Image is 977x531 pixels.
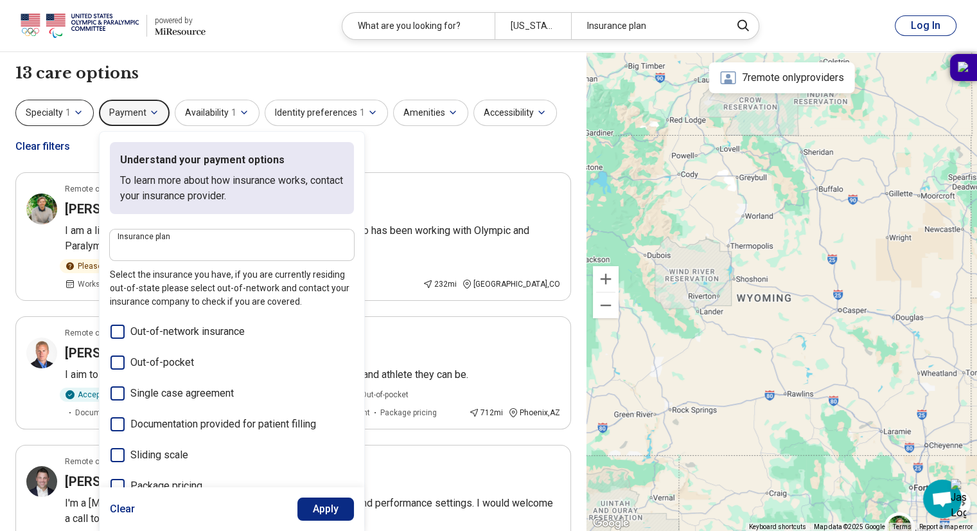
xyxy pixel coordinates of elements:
[342,13,495,39] div: What are you looking for?
[473,100,557,126] button: Accessibility
[297,498,355,521] button: Apply
[65,200,166,218] h3: [PERSON_NAME]
[130,478,202,494] span: Package pricing
[709,62,854,93] div: 7 remote only providers
[21,10,206,41] a: USOPCpowered by
[65,327,137,339] p: Remote or In-person
[65,183,137,195] p: Remote or In-person
[508,407,560,419] div: Phoenix , AZ
[923,480,962,518] div: Open chat
[21,10,139,41] img: USOPC
[265,100,388,126] button: Identity preferences1
[65,367,560,382] p: I aim to serve athletes of all identities to become the best person and athlete they can be.
[393,100,468,126] button: Amenities
[361,389,409,401] span: Out-of-pocket
[130,324,245,339] span: Out-of-network insurance
[60,259,136,273] div: Please inquire
[895,15,956,36] button: Log In
[893,523,911,530] a: Terms (opens in new tab)
[110,268,354,309] p: Select the insurance you have, if you are currently residing out-of-state please select out-of-ne...
[462,278,560,290] div: [GEOGRAPHIC_DATA] , CO
[99,100,170,126] button: Payment
[118,233,346,240] label: Insurance plan
[571,13,723,39] div: Insurance plan
[231,106,236,120] span: 1
[15,62,139,84] h1: 13 care options
[65,344,166,362] h3: [PERSON_NAME]
[814,523,885,530] span: Map data ©2025 Google
[65,223,560,254] p: I am a licensed clinical and high performance [MEDICAL_DATA] who has been working with Olympic an...
[60,388,148,402] div: Accepting clients
[130,386,234,401] span: Single case agreement
[120,173,344,204] p: To learn more about how insurance works, contact your insurance provider.
[469,407,503,419] div: 712 mi
[120,152,344,168] p: Understand your payment options
[155,15,206,26] div: powered by
[78,278,197,290] span: Works Mon, Tue, Wed, Thu, Fri, Sat
[919,523,973,530] a: Report a map error
[75,407,221,419] span: Documentation provided for patient filling
[110,498,136,521] button: Clear
[380,407,437,419] span: Package pricing
[65,496,560,526] p: I'm a [MEDICAL_DATA] with a diverse background in both clinical and performance settings. I would...
[15,131,70,162] div: Clear filters
[65,473,166,491] h3: [PERSON_NAME]
[130,447,188,463] span: Sliding scale
[66,106,71,120] span: 1
[360,106,365,120] span: 1
[593,292,619,318] button: Zoom out
[130,355,194,370] span: Out-of-pocket
[65,456,137,467] p: Remote or In-person
[495,13,571,39] div: [US_STATE]
[130,417,316,432] span: Documentation provided for patient filling
[423,278,457,290] div: 232 mi
[15,100,94,126] button: Specialty1
[593,266,619,292] button: Zoom in
[175,100,260,126] button: Availability1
